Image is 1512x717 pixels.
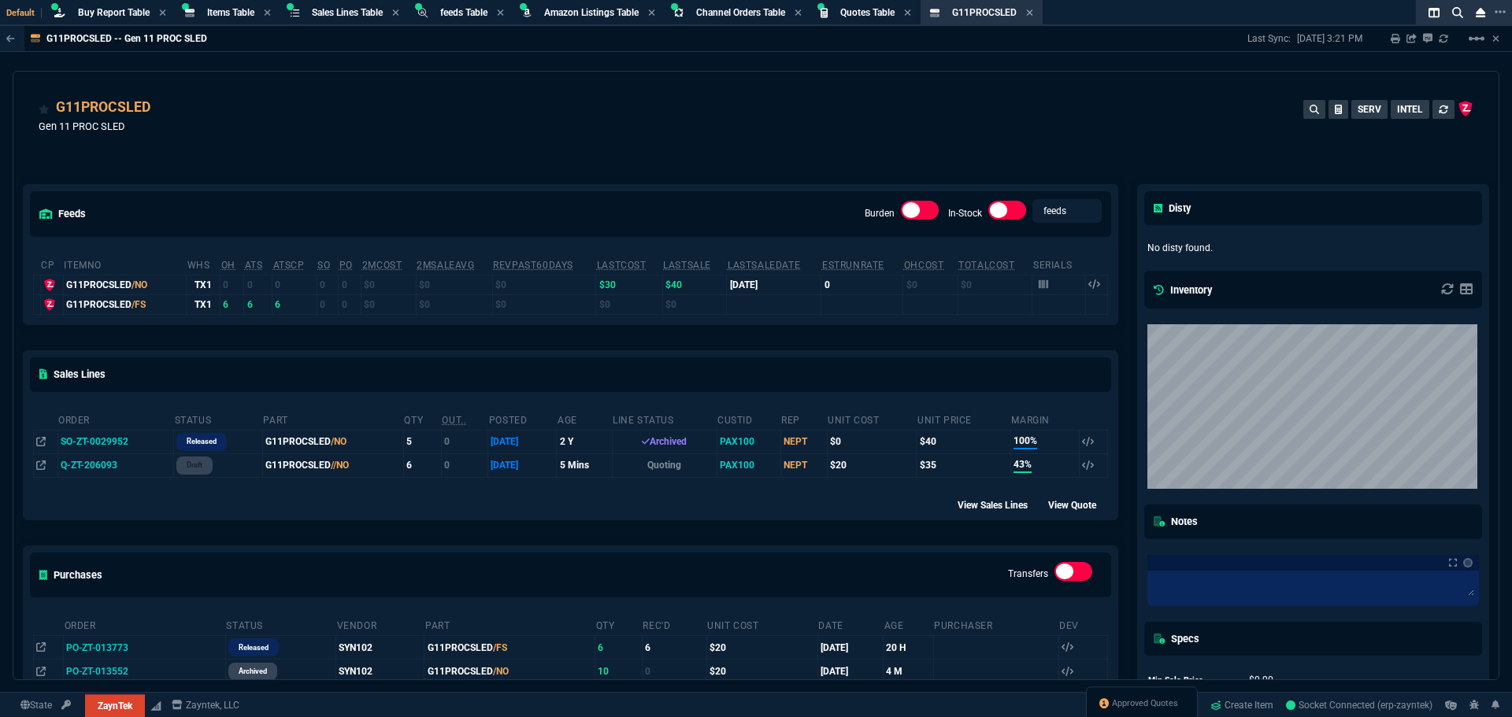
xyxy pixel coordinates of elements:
[557,430,612,453] td: 2 Y
[648,7,655,20] nx-icon: Close Tab
[795,7,802,20] nx-icon: Close Tab
[339,275,361,294] td: 0
[1286,698,1432,712] a: SPknPHjWdyjXQzUBAAD-
[780,453,827,477] td: NEPT
[1154,283,1212,298] h5: Inventory
[207,7,254,18] span: Items Table
[442,415,466,426] abbr: Outstanding (To Ship)
[917,430,1010,453] td: $40
[36,460,46,471] nx-icon: Open In Opposite Panel
[917,453,1010,477] td: $35
[264,7,271,20] nx-icon: Close Tab
[557,408,612,431] th: age
[1469,3,1492,22] nx-icon: Close Workbench
[1112,697,1178,710] span: Approved Quotes
[492,275,596,294] td: $0
[1297,32,1362,45] p: [DATE] 3:21 PM
[1391,100,1429,119] button: INTEL
[6,33,15,44] nx-icon: Back to Table
[492,294,596,314] td: $0
[1154,631,1199,646] h5: Specs
[361,275,416,294] td: $0
[262,430,403,453] td: G11PROCSLED
[488,430,557,453] td: [DATE]
[167,698,244,712] a: msbcCompanyName
[262,408,403,431] th: Part
[312,7,383,18] span: Sales Lines Table
[817,613,883,636] th: Date
[717,430,780,453] td: PAX100
[245,260,263,271] abbr: Total units in inventory => minus on SO => plus on PO
[488,453,557,477] td: [DATE]
[817,660,883,683] td: [DATE]
[1204,693,1280,717] a: Create Item
[424,613,595,636] th: Part
[1026,7,1033,20] nx-icon: Close Tab
[865,208,895,219] label: Burden
[440,7,487,18] span: feeds Table
[1351,100,1388,119] button: SERV
[46,32,207,45] p: G11PROCSLED -- Gen 11 PROC SLED
[417,260,474,271] abbr: Avg Sale from SO invoices for 2 months
[493,260,573,271] abbr: Total revenue past 60 days
[403,408,441,431] th: QTY
[132,299,146,310] span: /FS
[36,642,46,653] nx-icon: Open In Opposite Panel
[958,260,1014,271] abbr: Total Cost of Units on Hand
[1032,253,1086,275] th: Serials
[1008,568,1048,579] label: Transfers
[615,458,714,472] p: Quoting
[272,294,317,314] td: 6
[706,636,817,660] td: $20
[272,275,317,294] td: 0
[78,7,150,18] span: Buy Report Table
[66,641,223,655] nx-fornida-value: PO-ZT-013773
[362,260,402,271] abbr: Avg cost of all PO invoices for 2 months
[424,660,595,683] td: G11PROCSLED
[1014,434,1037,449] span: 100%
[596,275,662,294] td: $30
[948,208,982,219] label: In-Stock
[220,275,244,294] td: 0
[642,636,706,660] td: 6
[1147,671,1342,689] tr: undefined
[488,408,557,431] th: Posted
[830,434,913,449] div: $0
[952,7,1017,18] span: G11PROCSLED
[57,408,173,431] th: Order
[917,408,1010,431] th: Unit Price
[40,253,63,275] th: cp
[884,613,934,636] th: Age
[493,666,509,677] span: /NO
[1154,201,1191,216] h5: Disty
[317,260,330,271] abbr: Total units on open Sales Orders
[827,408,917,431] th: Unit Cost
[696,7,785,18] span: Channel Orders Table
[1154,514,1198,529] h5: Notes
[361,294,416,314] td: $0
[239,641,269,654] p: Released
[66,642,128,653] span: PO-ZT-013773
[595,636,643,660] td: 6
[840,7,895,18] span: Quotes Table
[239,665,267,678] p: archived
[221,260,235,271] abbr: Total units in inventory.
[56,97,150,117] a: G11PROCSLED
[57,430,173,453] td: SO-ZT-0029952
[174,408,263,431] th: Status
[244,275,272,294] td: 0
[780,408,827,431] th: Rep
[642,613,706,636] th: Rec'd
[1010,408,1079,431] th: Margin
[66,664,223,678] nx-fornida-value: PO-ZT-013552
[187,253,220,275] th: WHS
[1147,241,1480,255] p: No disty found.
[57,453,173,477] td: Q-ZT-206093
[36,436,46,447] nx-icon: Open In Opposite Panel
[662,294,727,314] td: $0
[392,7,399,20] nx-icon: Close Tab
[424,636,595,660] td: G11PROCSLED
[1058,613,1107,636] th: Dev
[1446,3,1469,22] nx-icon: Search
